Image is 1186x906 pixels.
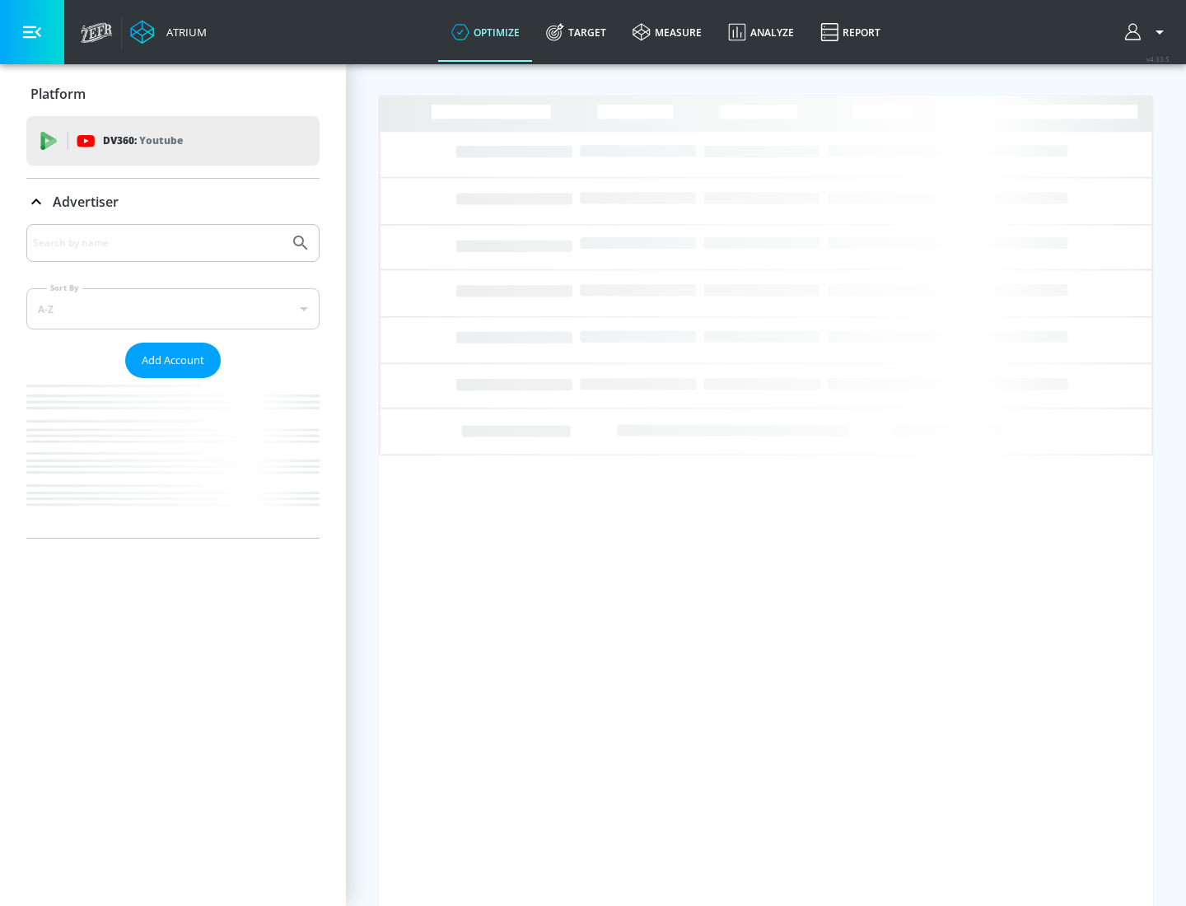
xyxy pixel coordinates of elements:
div: Platform [26,71,320,117]
span: Add Account [142,351,204,370]
input: Search by name [33,232,282,254]
nav: list of Advertiser [26,378,320,538]
div: Advertiser [26,179,320,225]
div: DV360: Youtube [26,116,320,166]
div: A-Z [26,288,320,329]
p: DV360: [103,132,183,150]
a: Analyze [715,2,807,62]
a: measure [619,2,715,62]
p: Platform [30,85,86,103]
a: Target [533,2,619,62]
div: Advertiser [26,224,320,538]
div: Atrium [160,25,207,40]
p: Advertiser [53,193,119,211]
a: Report [807,2,894,62]
a: Atrium [130,20,207,44]
label: Sort By [47,283,82,293]
p: Youtube [139,132,183,149]
a: optimize [438,2,533,62]
span: v 4.33.5 [1146,54,1170,63]
button: Add Account [125,343,221,378]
